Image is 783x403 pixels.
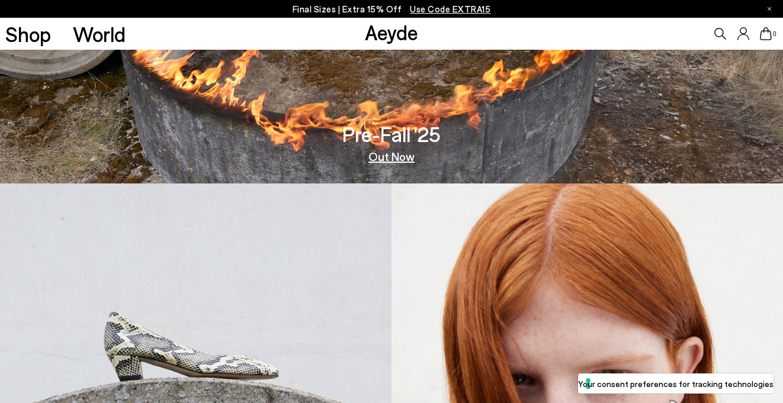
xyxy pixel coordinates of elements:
[73,24,126,44] a: World
[772,31,778,37] span: 0
[578,373,774,394] button: Your consent preferences for tracking technologies
[760,27,772,40] a: 0
[368,150,415,162] a: Out Now
[342,124,441,144] h3: Pre-Fall '25
[410,4,490,14] span: Navigate to /collections/ss25-final-sizes
[293,2,491,17] p: Final Sizes | Extra 15% Off
[365,20,418,44] a: Aeyde
[578,378,774,390] label: Your consent preferences for tracking technologies
[5,24,51,44] a: Shop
